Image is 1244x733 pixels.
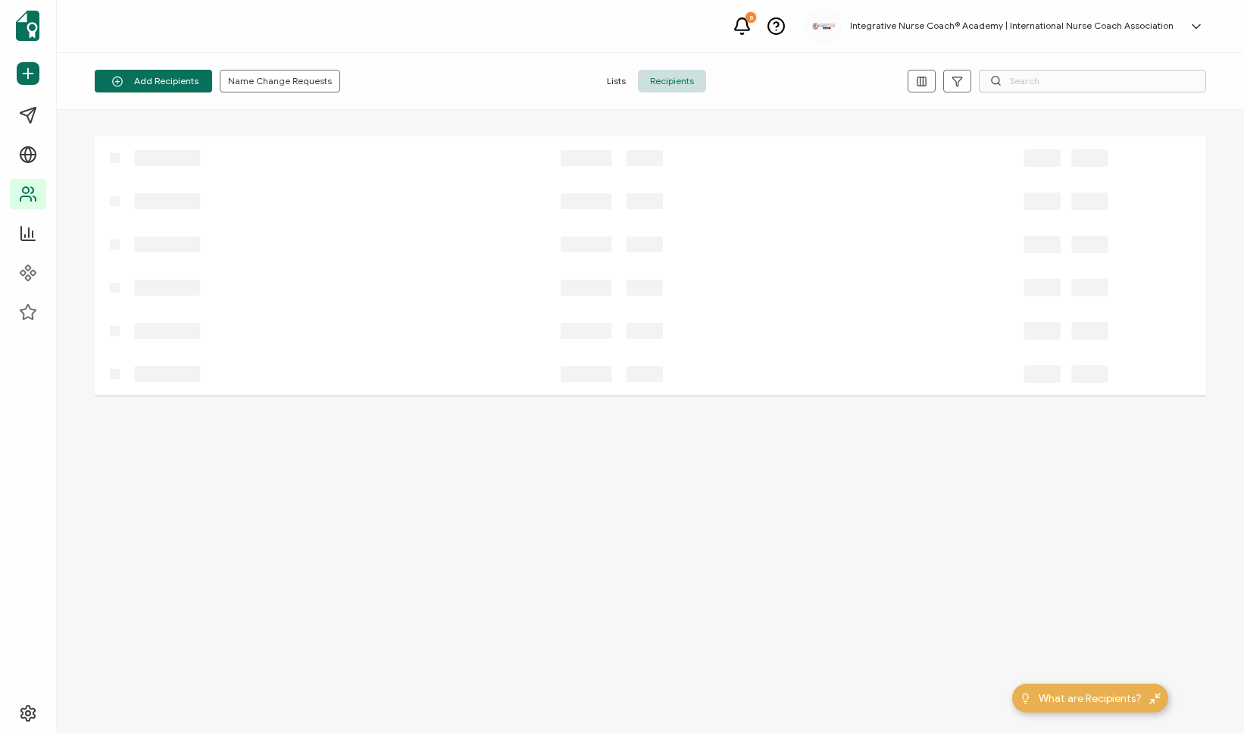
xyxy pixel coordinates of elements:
button: Add Recipients [95,70,212,92]
button: Name Change Requests [220,70,340,92]
h5: Integrative Nurse Coach® Academy | International Nurse Coach Association [850,20,1174,31]
img: sertifier-logomark-colored.svg [16,11,39,41]
span: Lists [595,70,638,92]
span: Name Change Requests [228,77,332,86]
span: Recipients [638,70,706,92]
img: minimize-icon.svg [1149,693,1161,704]
div: 8 [745,12,756,23]
input: Search [979,70,1206,92]
span: What are Recipients? [1039,691,1142,706]
img: 777b0dc1-7b55-4a88-919b-bb5ced834ee0.png [812,23,835,29]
